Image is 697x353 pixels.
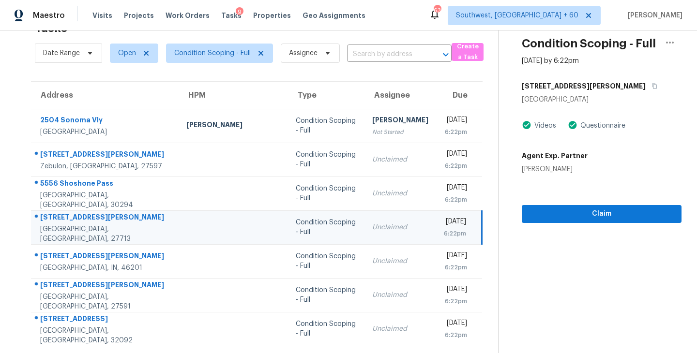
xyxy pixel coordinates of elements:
[568,120,577,130] img: Artifact Present Icon
[118,48,136,58] span: Open
[296,150,357,169] div: Condition Scoping - Full
[456,11,578,20] span: Southwest, [GEOGRAPHIC_DATA] + 60
[456,41,479,63] span: Create a Task
[296,319,357,338] div: Condition Scoping - Full
[40,314,171,326] div: [STREET_ADDRESS]
[444,250,467,263] div: [DATE]
[436,82,482,109] th: Due
[296,116,357,135] div: Condition Scoping - Full
[646,77,659,95] button: Copy Address
[303,11,365,20] span: Geo Assignments
[364,82,436,109] th: Assignee
[186,120,280,132] div: [PERSON_NAME]
[40,224,171,244] div: [GEOGRAPHIC_DATA], [GEOGRAPHIC_DATA], 27713
[221,12,242,19] span: Tasks
[296,251,357,271] div: Condition Scoping - Full
[40,263,171,273] div: [GEOGRAPHIC_DATA], IN, 46201
[444,229,466,238] div: 6:22pm
[434,6,440,15] div: 633
[444,318,467,330] div: [DATE]
[522,120,531,130] img: Artifact Present Icon
[43,48,80,58] span: Date Range
[522,81,646,91] h5: [STREET_ADDRESS][PERSON_NAME]
[444,115,467,127] div: [DATE]
[522,164,588,174] div: [PERSON_NAME]
[253,11,291,20] span: Properties
[522,39,656,48] h2: Condition Scoping - Full
[372,155,428,164] div: Unclaimed
[372,324,428,334] div: Unclaimed
[40,292,171,311] div: [GEOGRAPHIC_DATA], [GEOGRAPHIC_DATA], 27591
[444,127,467,137] div: 6:22pm
[439,48,453,61] button: Open
[444,161,467,171] div: 6:22pm
[444,296,467,306] div: 6:22pm
[289,48,318,58] span: Assignee
[296,285,357,305] div: Condition Scoping - Full
[92,11,112,20] span: Visits
[179,82,288,109] th: HPM
[40,191,171,210] div: [GEOGRAPHIC_DATA], [GEOGRAPHIC_DATA], 30294
[372,290,428,300] div: Unclaimed
[40,212,171,224] div: [STREET_ADDRESS][PERSON_NAME]
[530,208,674,220] span: Claim
[444,149,467,161] div: [DATE]
[40,280,171,292] div: [STREET_ADDRESS][PERSON_NAME]
[40,178,171,191] div: 5556 Shoshone Pass
[372,115,428,127] div: [PERSON_NAME]
[444,183,467,195] div: [DATE]
[444,195,467,205] div: 6:22pm
[444,284,467,296] div: [DATE]
[35,23,67,33] h2: Tasks
[531,121,556,131] div: Videos
[452,43,484,61] button: Create a Task
[577,121,625,131] div: Questionnaire
[124,11,154,20] span: Projects
[522,56,579,66] div: [DATE] by 6:22pm
[522,151,588,161] h5: Agent Exp. Partner
[372,222,428,232] div: Unclaimed
[166,11,210,20] span: Work Orders
[522,95,682,104] div: [GEOGRAPHIC_DATA]
[296,184,357,203] div: Condition Scoping - Full
[40,149,171,162] div: [STREET_ADDRESS][PERSON_NAME]
[444,217,466,229] div: [DATE]
[288,82,364,109] th: Type
[31,82,179,109] th: Address
[40,251,171,263] div: [STREET_ADDRESS][PERSON_NAME]
[236,7,243,17] div: 9
[444,330,467,340] div: 6:22pm
[372,127,428,137] div: Not Started
[372,189,428,198] div: Unclaimed
[624,11,682,20] span: [PERSON_NAME]
[40,115,171,127] div: 2504 Sonoma Vly
[40,162,171,171] div: Zebulon, [GEOGRAPHIC_DATA], 27597
[296,218,357,237] div: Condition Scoping - Full
[40,127,171,137] div: [GEOGRAPHIC_DATA]
[444,263,467,272] div: 6:22pm
[174,48,251,58] span: Condition Scoping - Full
[372,256,428,266] div: Unclaimed
[33,11,65,20] span: Maestro
[522,205,682,223] button: Claim
[40,326,171,345] div: [GEOGRAPHIC_DATA], [GEOGRAPHIC_DATA], 32092
[347,47,424,62] input: Search by address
